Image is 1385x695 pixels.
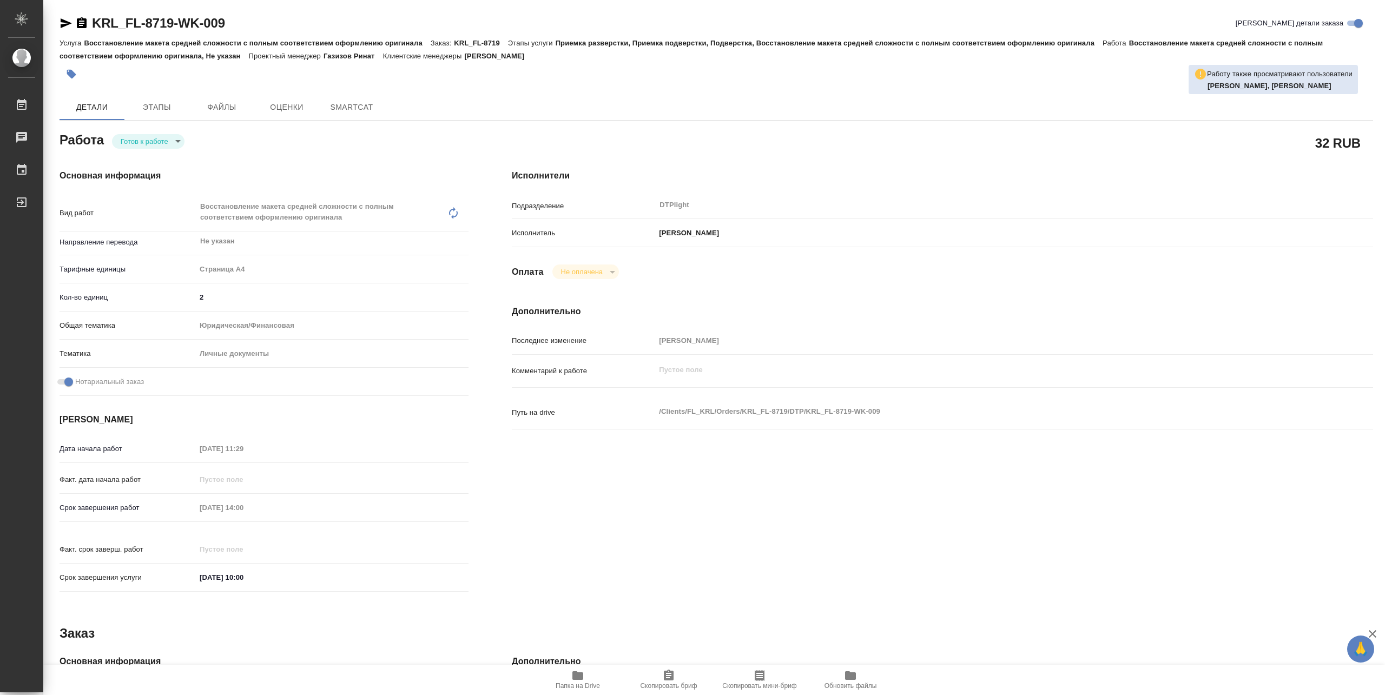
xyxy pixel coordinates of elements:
span: Этапы [131,101,183,114]
p: Работу также просматривают пользователи [1207,69,1353,80]
span: Папка на Drive [556,682,600,690]
input: Пустое поле [196,441,291,456]
input: Пустое поле [196,472,291,487]
p: Восстановление макета средней сложности с полным соответствием оформлению оригинала [84,39,430,47]
div: Страница А4 [196,260,469,279]
p: Тематика [60,348,196,359]
p: Заказ: [431,39,454,47]
span: Детали [66,101,118,114]
h2: Работа [60,129,104,149]
input: Пустое поле [196,500,291,515]
textarea: /Clients/FL_KRL/Orders/KRL_FL-8719/DTP/KRL_FL-8719-WK-009 [655,402,1301,421]
input: Пустое поле [196,541,291,557]
input: Пустое поле [655,333,1301,348]
button: Обновить файлы [805,665,896,695]
p: Подразделение [512,201,655,211]
p: [PERSON_NAME] [464,52,532,60]
button: Скопировать бриф [623,665,714,695]
div: Юридическая/Финансовая [196,316,469,335]
span: Оценки [261,101,313,114]
h2: Заказ [60,625,95,642]
span: Нотариальный заказ [75,376,144,387]
p: Путь на drive [512,407,655,418]
p: Факт. дата начала работ [60,474,196,485]
p: Комментарий к работе [512,366,655,376]
h4: [PERSON_NAME] [60,413,469,426]
button: Не оплачена [558,267,606,276]
p: Этапы услуги [508,39,556,47]
p: Проектный менеджер [249,52,324,60]
span: [PERSON_NAME] детали заказа [1236,18,1343,29]
b: [PERSON_NAME], [PERSON_NAME] [1208,82,1331,90]
div: Готов к работе [552,264,619,279]
p: Дата начала работ [60,444,196,454]
p: [PERSON_NAME] [655,228,719,239]
p: Факт. срок заверш. работ [60,544,196,555]
span: Файлы [196,101,248,114]
p: Работа [1103,39,1129,47]
span: 🙏 [1351,638,1370,660]
span: Скопировать бриф [640,682,697,690]
button: Папка на Drive [532,665,623,695]
p: Тарифные единицы [60,264,196,275]
p: Направление перевода [60,237,196,248]
p: Срок завершения работ [60,502,196,513]
p: Последнее изменение [512,335,655,346]
button: Добавить тэг [60,62,83,86]
button: Готов к работе [117,137,172,146]
h4: Дополнительно [512,305,1373,318]
span: Скопировать мини-бриф [722,682,796,690]
h4: Исполнители [512,169,1373,182]
p: Вид работ [60,208,196,219]
p: Носкова Анна, Ямковенко Вера [1208,81,1353,91]
p: Клиентские менеджеры [383,52,465,60]
p: Услуга [60,39,84,47]
p: Кол-во единиц [60,292,196,303]
button: Скопировать мини-бриф [714,665,805,695]
span: SmartCat [326,101,378,114]
input: ✎ Введи что-нибудь [196,570,291,585]
button: Скопировать ссылку [75,17,88,30]
h4: Оплата [512,266,544,279]
p: KRL_FL-8719 [454,39,508,47]
input: ✎ Введи что-нибудь [196,289,469,305]
div: Личные документы [196,345,469,363]
h2: 32 RUB [1315,134,1361,152]
h4: Основная информация [60,169,469,182]
p: Приемка разверстки, Приемка подверстки, Подверстка, Восстановление макета средней сложности с пол... [556,39,1103,47]
button: Скопировать ссылку для ЯМессенджера [60,17,72,30]
button: 🙏 [1347,636,1374,663]
h4: Дополнительно [512,655,1373,668]
p: Общая тематика [60,320,196,331]
span: Обновить файлы [825,682,877,690]
p: Срок завершения услуги [60,572,196,583]
p: Газизов Ринат [324,52,383,60]
a: KRL_FL-8719-WK-009 [92,16,225,30]
p: Исполнитель [512,228,655,239]
div: Готов к работе [112,134,184,149]
h4: Основная информация [60,655,469,668]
